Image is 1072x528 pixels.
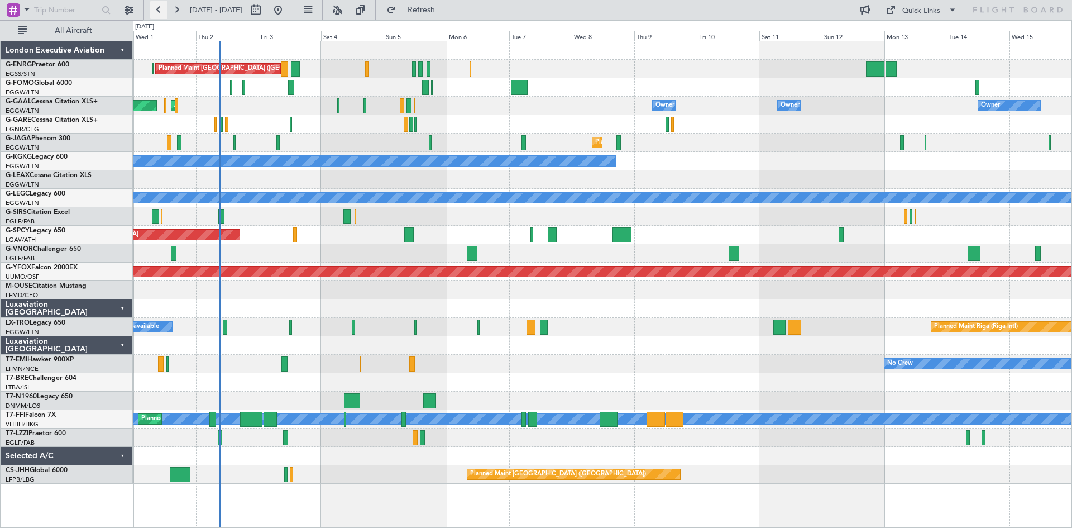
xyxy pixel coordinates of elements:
[133,31,196,41] div: Wed 1
[6,393,37,400] span: T7-N1960
[6,154,68,160] a: G-KGKGLegacy 600
[384,31,446,41] div: Sun 5
[6,320,65,326] a: LX-TROLegacy 650
[6,154,32,160] span: G-KGKG
[6,246,81,253] a: G-VNORChallenger 650
[6,217,35,226] a: EGLF/FAB
[6,125,39,134] a: EGNR/CEG
[6,273,39,281] a: UUMO/OSF
[947,31,1009,41] div: Tue 14
[6,107,39,115] a: EGGW/LTN
[595,134,771,151] div: Planned Maint [GEOGRAPHIC_DATA] ([GEOGRAPHIC_DATA])
[509,31,572,41] div: Tue 7
[12,22,121,40] button: All Aircraft
[6,254,35,263] a: EGLF/FAB
[159,60,334,77] div: Planned Maint [GEOGRAPHIC_DATA] ([GEOGRAPHIC_DATA])
[6,135,70,142] a: G-JAGAPhenom 300
[259,31,321,41] div: Fri 3
[6,264,78,271] a: G-YFOXFalcon 2000EX
[781,97,800,114] div: Owner
[572,31,634,41] div: Wed 8
[6,393,73,400] a: T7-N1960Legacy 650
[6,80,34,87] span: G-FOMO
[822,31,884,41] div: Sun 12
[697,31,759,41] div: Fri 10
[6,475,35,484] a: LFPB/LBG
[6,144,39,152] a: EGGW/LTN
[6,98,31,105] span: G-GAAL
[6,88,39,97] a: EGGW/LTN
[6,320,30,326] span: LX-TRO
[880,1,963,19] button: Quick Links
[6,420,39,429] a: VHHH/HKG
[6,117,98,123] a: G-GARECessna Citation XLS+
[759,31,822,41] div: Sat 11
[6,117,31,123] span: G-GARE
[6,98,98,105] a: G-GAALCessna Citation XLS+
[6,328,39,336] a: EGGW/LTN
[6,283,32,289] span: M-OUSE
[6,180,39,189] a: EGGW/LTN
[34,2,98,18] input: Trip Number
[6,61,69,68] a: G-ENRGPraetor 600
[6,162,39,170] a: EGGW/LTN
[6,172,30,179] span: G-LEAX
[6,191,65,197] a: G-LEGCLegacy 600
[6,227,30,234] span: G-SPCY
[1009,31,1072,41] div: Wed 15
[6,291,38,299] a: LFMD/CEQ
[398,6,445,14] span: Refresh
[934,318,1018,335] div: Planned Maint Riga (Riga Intl)
[6,375,28,382] span: T7-BRE
[6,209,27,216] span: G-SIRS
[6,209,70,216] a: G-SIRSCitation Excel
[6,246,33,253] span: G-VNOR
[174,97,239,114] div: AOG Maint Dusseldorf
[887,355,913,372] div: No Crew
[6,172,92,179] a: G-LEAXCessna Citation XLS
[135,22,154,32] div: [DATE]
[447,31,509,41] div: Mon 6
[981,97,1000,114] div: Owner
[6,439,35,447] a: EGLF/FAB
[6,80,72,87] a: G-FOMOGlobal 6000
[29,27,118,35] span: All Aircraft
[6,135,31,142] span: G-JAGA
[6,199,39,207] a: EGGW/LTN
[381,1,448,19] button: Refresh
[6,264,31,271] span: G-YFOX
[196,31,259,41] div: Thu 2
[6,283,87,289] a: M-OUSECitation Mustang
[6,61,32,68] span: G-ENRG
[6,356,74,363] a: T7-EMIHawker 900XP
[634,31,697,41] div: Thu 9
[6,430,66,437] a: T7-LZZIPraetor 600
[6,356,27,363] span: T7-EMI
[6,402,40,410] a: DNMM/LOS
[902,6,940,17] div: Quick Links
[6,467,30,474] span: CS-JHH
[6,375,76,382] a: T7-BREChallenger 604
[6,227,65,234] a: G-SPCYLegacy 650
[884,31,947,41] div: Mon 13
[6,467,68,474] a: CS-JHHGlobal 6000
[6,191,30,197] span: G-LEGC
[470,466,646,483] div: Planned Maint [GEOGRAPHIC_DATA] ([GEOGRAPHIC_DATA])
[321,31,384,41] div: Sat 4
[655,97,674,114] div: Owner
[6,70,35,78] a: EGSS/STN
[190,5,242,15] span: [DATE] - [DATE]
[6,383,31,392] a: LTBA/ISL
[6,412,25,418] span: T7-FFI
[141,411,317,427] div: Planned Maint [GEOGRAPHIC_DATA] ([GEOGRAPHIC_DATA])
[6,236,36,244] a: LGAV/ATH
[113,318,159,335] div: A/C Unavailable
[6,365,39,373] a: LFMN/NCE
[6,412,56,418] a: T7-FFIFalcon 7X
[6,430,28,437] span: T7-LZZI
